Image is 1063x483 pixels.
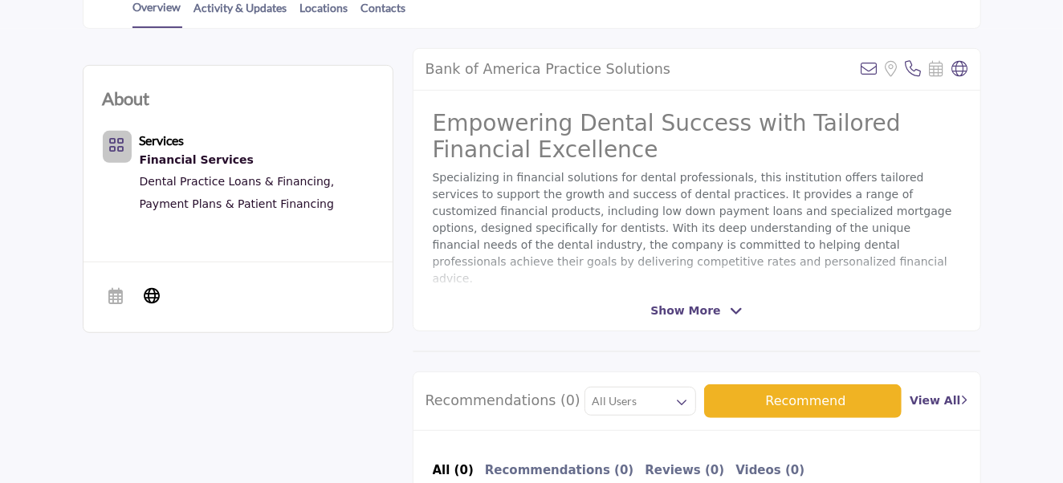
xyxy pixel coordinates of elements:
b: All (0) [433,463,474,477]
a: Services [140,135,185,148]
b: Services [140,132,185,148]
h2: About [103,85,150,112]
a: Financial Services [140,150,373,171]
span: Recommend [765,393,845,408]
p: Specializing in financial solutions for dental professionals, this institution offers tailored se... [433,169,961,287]
h2: Empowering Dental Success with Tailored Financial Excellence [433,110,961,164]
button: All Users [584,387,695,416]
b: Videos (0) [735,463,804,477]
button: Category Icon [103,131,132,163]
b: Reviews (0) [645,463,724,477]
a: Payment Plans & Patient Financing [140,197,334,210]
span: Show More [650,302,720,319]
h2: Recommendations (0) [426,392,580,409]
b: Recommendations (0) [485,463,634,477]
a: View All [910,392,967,409]
h2: Bank of America Practice Solutions [426,61,671,78]
div: Providing billing, payment solutions, loans, and tax planning for dental practices. [140,150,373,171]
h2: All Users [592,393,637,409]
button: Recommend [704,384,902,418]
a: Dental Practice Loans & Financing, [140,175,335,188]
